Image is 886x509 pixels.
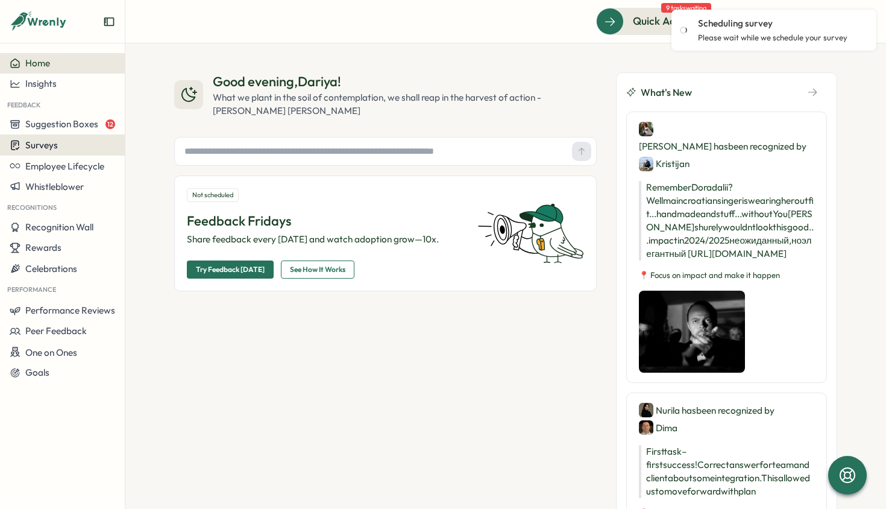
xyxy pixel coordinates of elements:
span: Celebrations [25,263,77,274]
button: Expand sidebar [103,16,115,28]
span: 9 tasks waiting [661,3,711,13]
button: Quick Actions [596,8,716,34]
span: Quick Actions [633,13,699,29]
img: Kristijan Pusic [639,157,653,171]
div: Kristijan [639,156,690,171]
button: See How It Works [281,261,354,279]
span: Whistleblower [25,181,84,192]
div: Not scheduled [187,188,239,202]
div: Nurila has been recognized by [639,403,814,435]
span: Peer Feedback [25,325,87,337]
span: Performance Reviews [25,305,115,316]
p: 📍 Focus on impact and make it happen [639,270,814,281]
span: Rewards [25,242,61,253]
img: Nurila Sadyr [639,403,653,417]
span: Goals [25,367,49,378]
p: Remember Doradalii? Well main croatian singer is wearing her outfit...handmade and stuff...withou... [639,181,814,261]
span: Surveys [25,139,58,151]
span: Try Feedback [DATE] [196,261,265,278]
span: Suggestion Boxes [25,118,98,130]
div: What we plant in the soil of contemplation, we shall reap in the harvest of action - [PERSON_NAME... [213,91,597,118]
div: Dima [639,420,677,435]
p: Feedback Fridays [187,212,463,230]
span: Insights [25,78,57,89]
div: [PERSON_NAME] has been recognized by [639,122,814,171]
img: Yuliya Malinina [639,122,653,136]
img: Dima Kalinin [639,420,653,435]
span: What's New [641,85,692,100]
p: Scheduling survey [698,17,864,30]
button: Try Feedback [DATE] [187,261,274,279]
p: Please wait while we schedule your survey [698,33,864,43]
span: Recognition Wall [25,221,93,233]
span: Home [25,57,50,69]
span: Employee Lifecycle [25,160,104,172]
span: 12 [105,119,115,129]
p: First task – first success! Correct answer for team and client about some integration. This allow... [639,445,814,498]
span: See How It Works [290,261,345,278]
img: Recognition Image [639,291,745,373]
span: One on Ones [25,346,77,358]
div: Good evening , Dariya ! [213,72,597,91]
p: Share feedback every [DATE] and watch adoption grow—10x. [187,233,463,246]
